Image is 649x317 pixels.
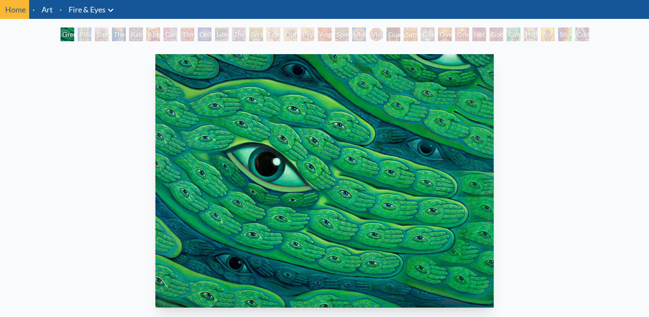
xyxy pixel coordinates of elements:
[335,27,349,41] div: Spectral Lotus
[369,27,383,41] div: Vision Crystal Tondo
[541,27,555,41] div: Sol Invictus
[249,27,263,41] div: Seraphic Transport Docking on the Third Eye
[266,27,280,41] div: Fractal Eyes
[198,27,211,41] div: Collective Vision
[421,27,435,41] div: Cosmic Elf
[95,27,109,41] div: Study for the Great Turn
[472,27,486,41] div: Net of Being
[181,27,194,41] div: Third Eye Tears of Joy
[42,3,53,15] a: Art
[352,27,366,41] div: Vision Crystal
[404,27,417,41] div: Sunyata
[386,27,400,41] div: Guardian of Infinite Vision
[112,27,126,41] div: The Torch
[318,27,332,41] div: Angel Skin
[524,27,537,41] div: Higher Vision
[575,27,589,41] div: Cuddle
[60,27,74,41] div: Green Hand
[215,27,229,41] div: Liberation Through Seeing
[558,27,572,41] div: Shpongled
[129,27,143,41] div: Rainbow Eye Ripple
[69,3,106,15] a: Fire & Eyes
[301,27,314,41] div: Psychomicrograph of a Fractal Paisley Cherub Feather Tip
[455,27,469,41] div: One
[163,27,177,41] div: Cannabis Sutra
[155,54,494,308] img: Green-Hand-2023-Alex-Grey-watermarked.jpg
[78,27,91,41] div: Pillar of Awareness
[146,27,160,41] div: Aperture
[489,27,503,41] div: Godself
[5,5,26,14] a: Home
[232,27,246,41] div: The Seer
[284,27,297,41] div: Ophanic Eyelash
[507,27,520,41] div: Cannafist
[438,27,452,41] div: Oversoul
